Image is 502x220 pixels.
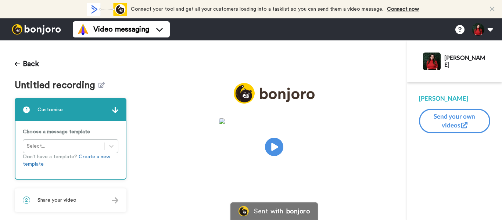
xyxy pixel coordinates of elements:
[239,206,249,216] img: Bonjoro Logo
[131,7,383,12] span: Connect your tool and get all your customers loading into a tasklist so you can send them a video...
[15,55,39,73] button: Back
[112,107,118,113] img: arrow.svg
[93,24,149,35] span: Video messaging
[234,83,315,104] img: logo_full.png
[444,54,490,68] div: [PERSON_NAME]
[87,3,127,16] div: animation
[387,7,419,12] a: Connect now
[419,94,490,103] div: [PERSON_NAME]
[230,202,318,220] a: Bonjoro LogoSent withbonjoro
[77,24,89,35] img: vm-color.svg
[254,208,283,214] div: Sent with
[219,118,329,124] img: d3586d2b-50a6-4f95-9b6e-6baac2172a64.jpg
[37,106,63,113] span: Customise
[15,188,126,212] div: 2Share your video
[23,153,118,168] p: Don’t have a template?
[23,154,110,167] a: Create a new template
[23,128,118,136] p: Choose a message template
[423,53,441,70] img: Profile Image
[9,24,64,35] img: bj-logo-header-white.svg
[23,196,30,204] span: 2
[23,106,30,113] span: 1
[15,80,98,91] span: Untitled recording
[37,196,76,204] span: Share your video
[112,197,118,203] img: arrow.svg
[419,109,490,133] button: Send your own videos
[286,208,310,214] div: bonjoro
